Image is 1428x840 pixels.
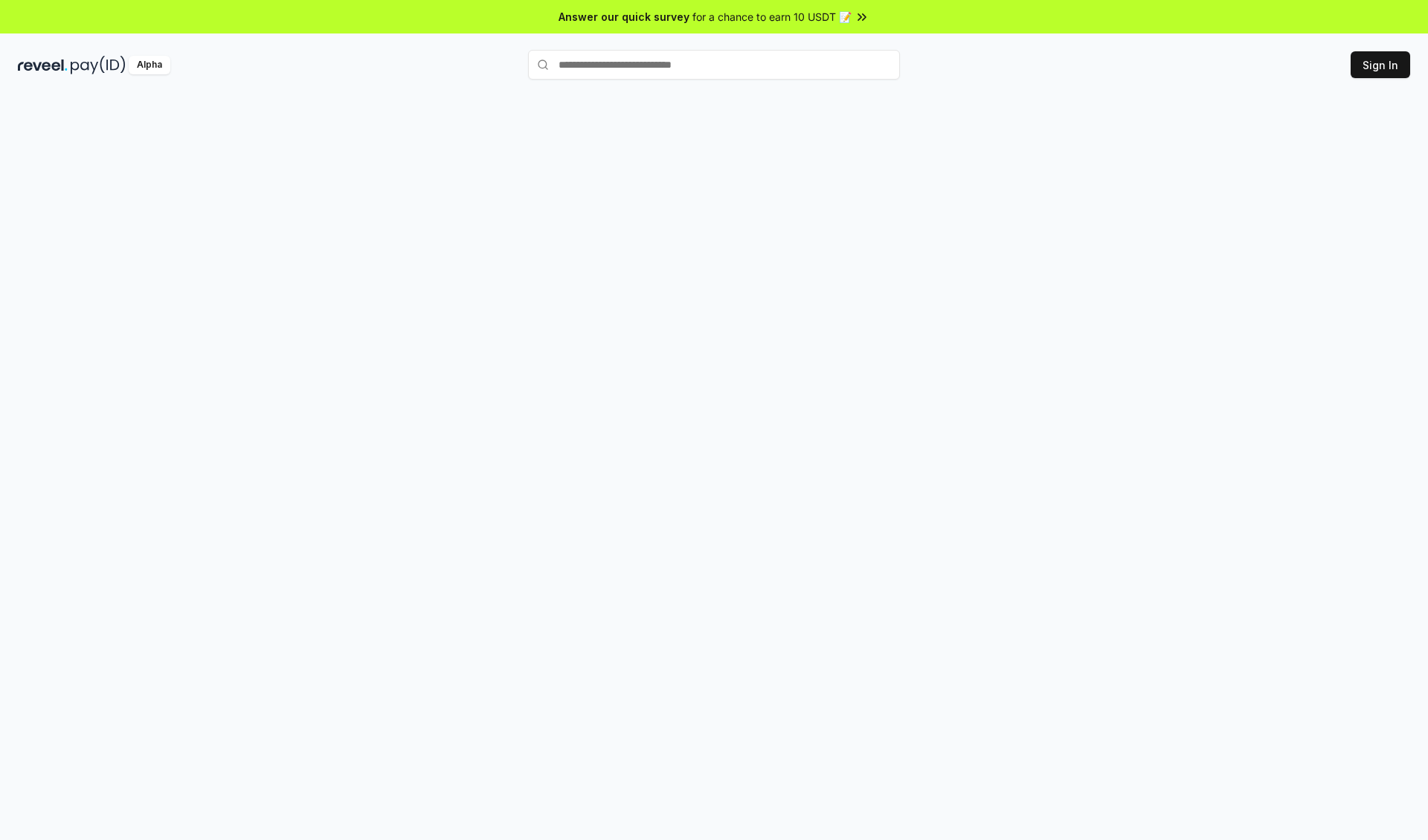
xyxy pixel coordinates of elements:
button: Sign In [1351,51,1410,78]
img: reveel_dark [18,56,68,74]
span: for a chance to earn 10 USDT 📝 [692,9,852,25]
span: Answer our quick survey [559,9,689,25]
img: pay_id [71,56,126,74]
div: Alpha [129,56,170,74]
